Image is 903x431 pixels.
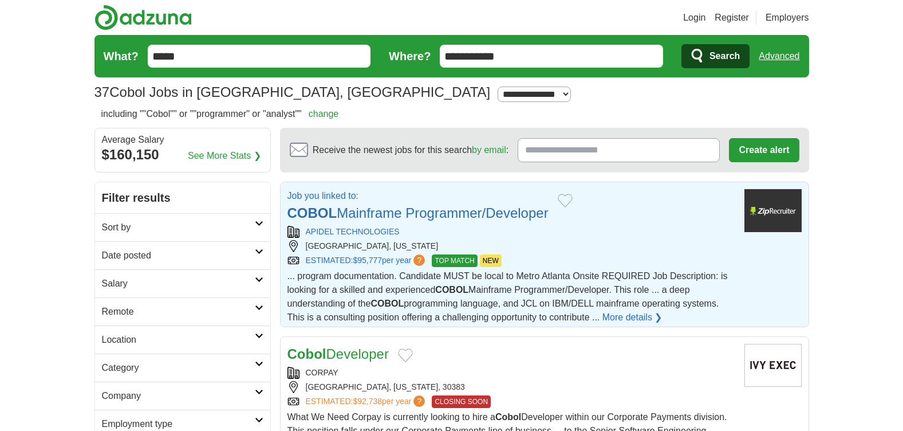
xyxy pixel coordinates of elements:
div: [GEOGRAPHIC_DATA], [US_STATE] [287,240,735,252]
a: Advanced [759,45,799,68]
h2: Sort by [102,221,255,234]
h2: Date posted [102,249,255,262]
div: CORPAY [287,367,735,379]
img: Adzuna logo [94,5,192,30]
button: Add to favorite jobs [558,194,573,207]
span: Search [709,45,740,68]
button: Add to favorite jobs [398,348,413,362]
span: NEW [480,254,502,267]
span: ... program documentation. Candidate MUST be local to Metro Atlanta Onsite REQUIRED Job Descripti... [287,271,728,322]
label: Where? [389,48,431,65]
strong: Cobol [495,412,521,422]
span: Receive the newest jobs for this search : [313,143,508,157]
a: ESTIMATED:$92,738per year? [306,395,428,408]
h2: Company [102,389,255,403]
a: Date posted [95,241,270,269]
h2: Employment type [102,417,255,431]
span: ? [413,395,425,407]
a: Category [95,354,270,382]
div: [GEOGRAPHIC_DATA], [US_STATE], 30383 [287,381,735,393]
img: Apidel Technologies logo [744,189,802,232]
a: ESTIMATED:$95,777per year? [306,254,428,267]
a: Employers [766,11,809,25]
strong: COBOL [370,299,404,308]
button: Create alert [729,138,799,162]
h2: Remote [102,305,255,319]
span: TOP MATCH [432,254,477,267]
a: Salary [95,269,270,297]
span: 37 [94,82,110,103]
span: ? [413,254,425,266]
a: Company [95,382,270,410]
button: Search [681,44,750,68]
a: Login [683,11,705,25]
span: CLOSING SOON [432,395,491,408]
div: Average Salary [102,135,263,144]
p: Job you linked to: [287,189,549,203]
strong: COBOL [287,205,337,221]
a: by email [472,145,506,155]
a: CobolDeveloper [287,346,389,362]
div: $160,150 [102,144,263,165]
h2: Salary [102,277,255,291]
h2: including ""Cobol"" or ""programmer" or "analyst"" [101,107,339,121]
a: COBOLMainframe Programmer/Developer [287,205,549,221]
a: See More Stats ❯ [188,149,261,163]
h1: Cobol Jobs in [GEOGRAPHIC_DATA], [GEOGRAPHIC_DATA] [94,84,491,100]
span: $95,777 [353,256,382,265]
span: $92,738 [353,397,382,406]
a: Location [95,326,270,354]
a: Register [715,11,749,25]
a: change [309,109,339,119]
h2: Location [102,333,255,347]
a: Remote [95,297,270,326]
h2: Category [102,361,255,375]
a: Sort by [95,213,270,241]
a: More details ❯ [602,311,663,324]
img: Company logo [744,344,802,387]
label: What? [104,48,139,65]
a: APIDEL TECHNOLOGIES [306,227,400,236]
strong: Cobol [287,346,326,362]
strong: COBOL [435,285,468,295]
h2: Filter results [95,182,270,213]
